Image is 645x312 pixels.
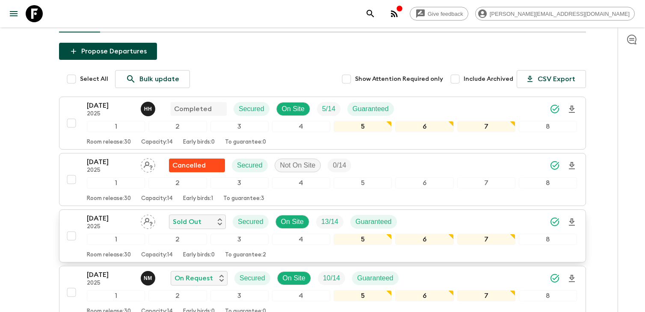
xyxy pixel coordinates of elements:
[141,271,157,286] button: NM
[210,121,269,132] div: 3
[80,75,108,83] span: Select All
[115,70,190,88] a: Bulk update
[141,195,173,202] p: Capacity: 14
[87,195,131,202] p: Room release: 30
[457,177,515,188] div: 7
[357,273,394,283] p: Guaranteed
[240,273,265,283] p: Secured
[183,195,213,202] p: Early birds: 1
[141,161,155,168] span: Assign pack leader
[355,217,392,227] p: Guaranteed
[210,290,269,301] div: 3
[234,102,269,116] div: Secured
[183,252,215,259] p: Early birds: 0
[464,75,513,83] span: Include Archived
[87,111,134,118] p: 2025
[334,177,392,188] div: 5
[395,290,453,301] div: 6
[283,273,305,283] p: On Site
[169,159,225,172] div: Flash Pack cancellation
[276,102,310,116] div: On Site
[519,121,577,132] div: 8
[485,11,634,17] span: [PERSON_NAME][EMAIL_ADDRESS][DOMAIN_NAME]
[410,7,468,21] a: Give feedback
[328,159,351,172] div: Trip Fill
[322,104,335,114] p: 5 / 14
[233,215,269,229] div: Secured
[334,290,392,301] div: 5
[334,234,392,245] div: 5
[355,75,443,83] span: Show Attention Required only
[141,104,157,111] span: Hicham Hadida
[87,213,134,224] p: [DATE]
[272,234,330,245] div: 4
[323,273,340,283] p: 10 / 14
[318,271,345,285] div: Trip Fill
[317,102,340,116] div: Trip Fill
[272,290,330,301] div: 4
[550,273,560,283] svg: Synced Successfully
[139,74,179,84] p: Bulk update
[173,217,201,227] p: Sold Out
[362,5,379,22] button: search adventures
[225,139,266,146] p: To guarantee: 0
[272,177,330,188] div: 4
[87,177,145,188] div: 1
[210,234,269,245] div: 3
[172,160,206,171] p: Cancelled
[239,104,264,114] p: Secured
[141,252,173,259] p: Capacity: 14
[457,121,515,132] div: 7
[148,290,207,301] div: 2
[59,97,586,150] button: [DATE]2025Hicham HadidaCompletedSecuredOn SiteTrip FillGuaranteed12345678Room release:30Capacity:...
[281,217,304,227] p: On Site
[457,234,515,245] div: 7
[277,271,311,285] div: On Site
[238,217,263,227] p: Secured
[87,270,134,280] p: [DATE]
[87,234,145,245] div: 1
[282,104,305,114] p: On Site
[519,290,577,301] div: 8
[272,121,330,132] div: 4
[395,177,453,188] div: 6
[567,217,577,227] svg: Download Onboarding
[519,177,577,188] div: 8
[223,195,264,202] p: To guarantee: 3
[87,290,145,301] div: 1
[550,217,560,227] svg: Synced Successfully
[519,234,577,245] div: 8
[333,160,346,171] p: 0 / 14
[87,121,145,132] div: 1
[475,7,635,21] div: [PERSON_NAME][EMAIL_ADDRESS][DOMAIN_NAME]
[87,157,134,167] p: [DATE]
[183,139,215,146] p: Early birds: 0
[423,11,468,17] span: Give feedback
[144,275,152,282] p: N M
[457,290,515,301] div: 7
[148,177,207,188] div: 2
[225,252,266,259] p: To guarantee: 2
[87,167,134,174] p: 2025
[567,161,577,171] svg: Download Onboarding
[87,100,134,111] p: [DATE]
[395,121,453,132] div: 6
[141,139,173,146] p: Capacity: 14
[87,280,134,287] p: 2025
[87,224,134,230] p: 2025
[316,215,343,229] div: Trip Fill
[141,217,155,224] span: Assign pack leader
[234,271,270,285] div: Secured
[352,104,389,114] p: Guaranteed
[175,273,213,283] p: On Request
[334,121,392,132] div: 5
[59,153,586,206] button: [DATE]2025Assign pack leaderFlash Pack cancellationSecuredNot On SiteTrip Fill12345678Room releas...
[550,160,560,171] svg: Synced Successfully
[237,160,263,171] p: Secured
[275,215,309,229] div: On Site
[567,274,577,284] svg: Download Onboarding
[148,234,207,245] div: 2
[550,104,560,114] svg: Synced Successfully
[59,43,157,60] button: Propose Departures
[232,159,268,172] div: Secured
